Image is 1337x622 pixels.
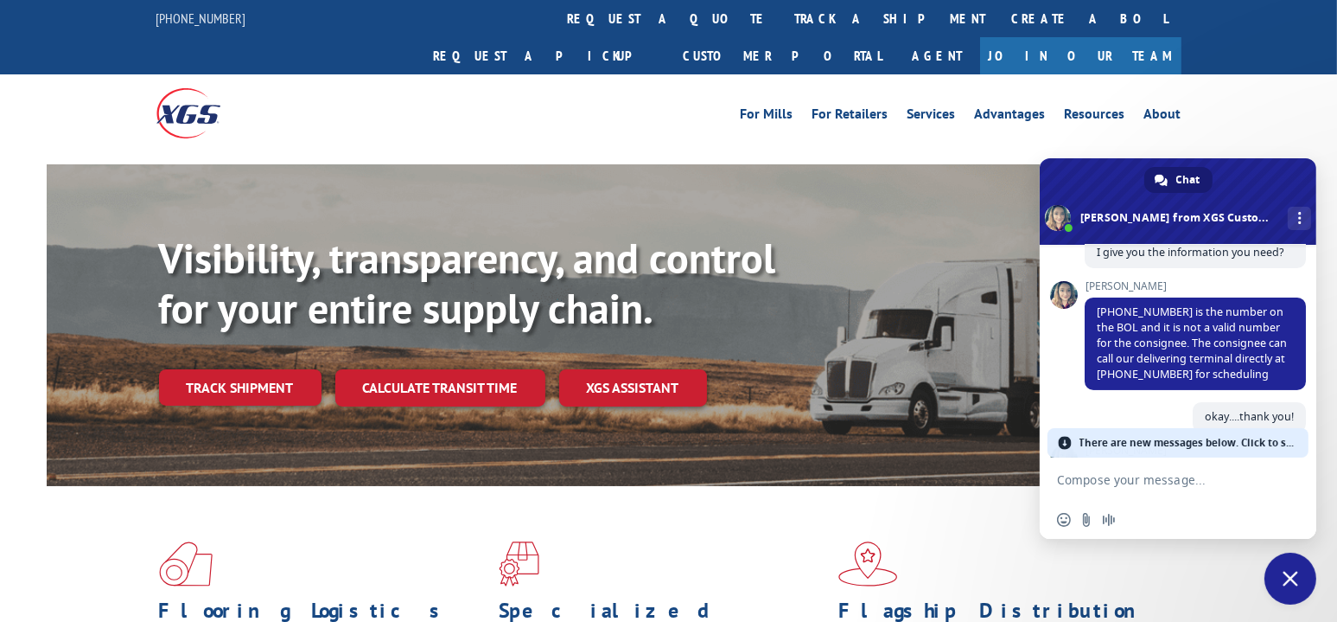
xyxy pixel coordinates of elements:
a: Services [907,107,956,126]
textarea: Compose your message... [1057,458,1264,501]
img: xgs-icon-flagship-distribution-model-red [838,542,898,587]
a: Join Our Team [980,37,1181,74]
a: For Mills [741,107,793,126]
img: xgs-icon-total-supply-chain-intelligence-red [159,542,213,587]
a: [PHONE_NUMBER] [156,10,246,27]
span: Insert an emoji [1057,513,1071,527]
img: xgs-icon-focused-on-flooring-red [499,542,539,587]
a: XGS ASSISTANT [559,369,707,407]
a: For Retailers [812,107,888,126]
a: Resources [1065,107,1125,126]
a: Track shipment [159,369,322,406]
a: Calculate transit time [335,369,545,407]
a: Advantages [975,107,1046,126]
span: Send a file [1079,513,1093,527]
span: There are new messages below. Click to see. [1079,428,1299,458]
a: Request a pickup [421,37,671,74]
a: About [1144,107,1181,126]
span: Chat [1176,167,1200,193]
span: [PHONE_NUMBER] is the number on the BOL and it is not a valid number for the consignee. The consi... [1097,305,1287,382]
a: Chat [1144,167,1213,193]
a: Agent [895,37,980,74]
span: Audio message [1102,513,1116,527]
span: [PERSON_NAME] [1085,280,1306,292]
b: Visibility, transparency, and control for your entire supply chain. [159,231,776,335]
a: Customer Portal [671,37,895,74]
span: okay....thank you! [1205,409,1294,424]
a: Close chat [1264,553,1316,605]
